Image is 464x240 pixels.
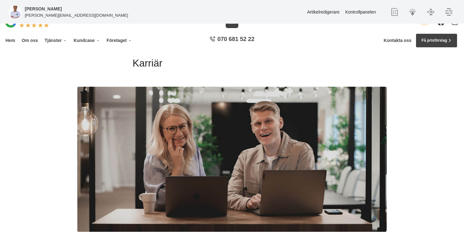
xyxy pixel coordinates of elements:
h5: Administratör [25,5,62,12]
a: 070 681 52 22 [207,35,257,46]
span: 070 681 52 22 [217,35,254,43]
img: Karriär [77,87,387,232]
a: Kontrollpanelen [345,9,376,15]
a: Kontakta oss [384,38,412,43]
a: Kundcase [73,33,101,48]
a: Få prisförslag [416,33,457,48]
p: [PERSON_NAME][EMAIL_ADDRESS][DOMAIN_NAME] [25,12,128,18]
a: Företaget [105,33,133,48]
h1: Karriär [133,56,331,74]
img: foretagsbild-pa-smartproduktion-en-webbyraer-i-dalarnas-lan.png [9,6,21,18]
span: Få prisförslag [421,38,447,44]
a: Artikelredigerare [307,9,340,15]
a: Hem [4,33,16,48]
a: Tjänster [44,33,68,48]
a: Om oss [21,33,39,48]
